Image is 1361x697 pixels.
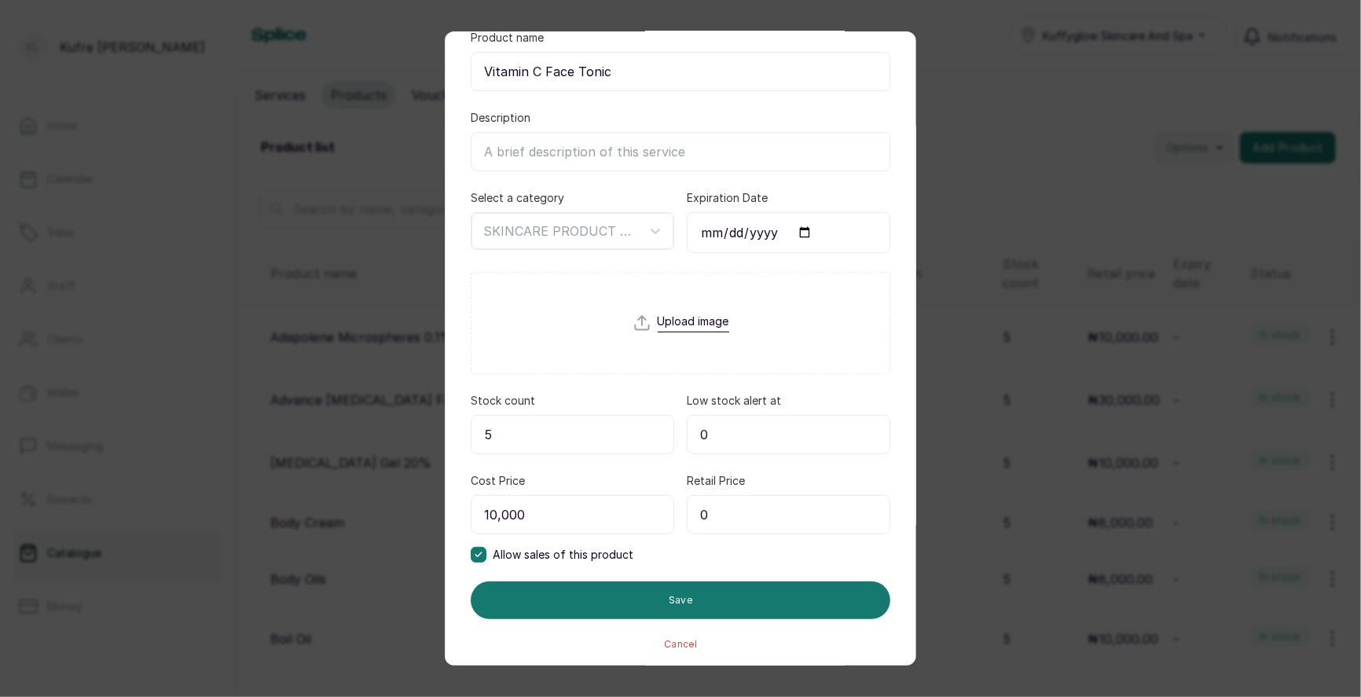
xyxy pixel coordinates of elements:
[471,415,674,454] input: 0
[664,638,697,651] button: Cancel
[687,415,890,454] input: 0
[471,110,530,126] label: Description
[687,393,781,409] label: Low stock alert at
[471,473,525,489] label: Cost Price
[687,495,890,534] input: Enter price
[471,30,544,46] label: Product name
[687,190,768,206] label: Expiration Date
[471,393,535,409] label: Stock count
[471,581,890,619] button: Save
[471,132,890,171] input: A brief description of this service
[493,547,633,563] span: Allow sales of this product
[687,212,890,253] input: DD/MM/YY
[471,190,564,206] label: Select a category
[687,473,745,489] label: Retail Price
[471,495,674,534] input: Enter price
[471,52,890,91] input: E.g Manicure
